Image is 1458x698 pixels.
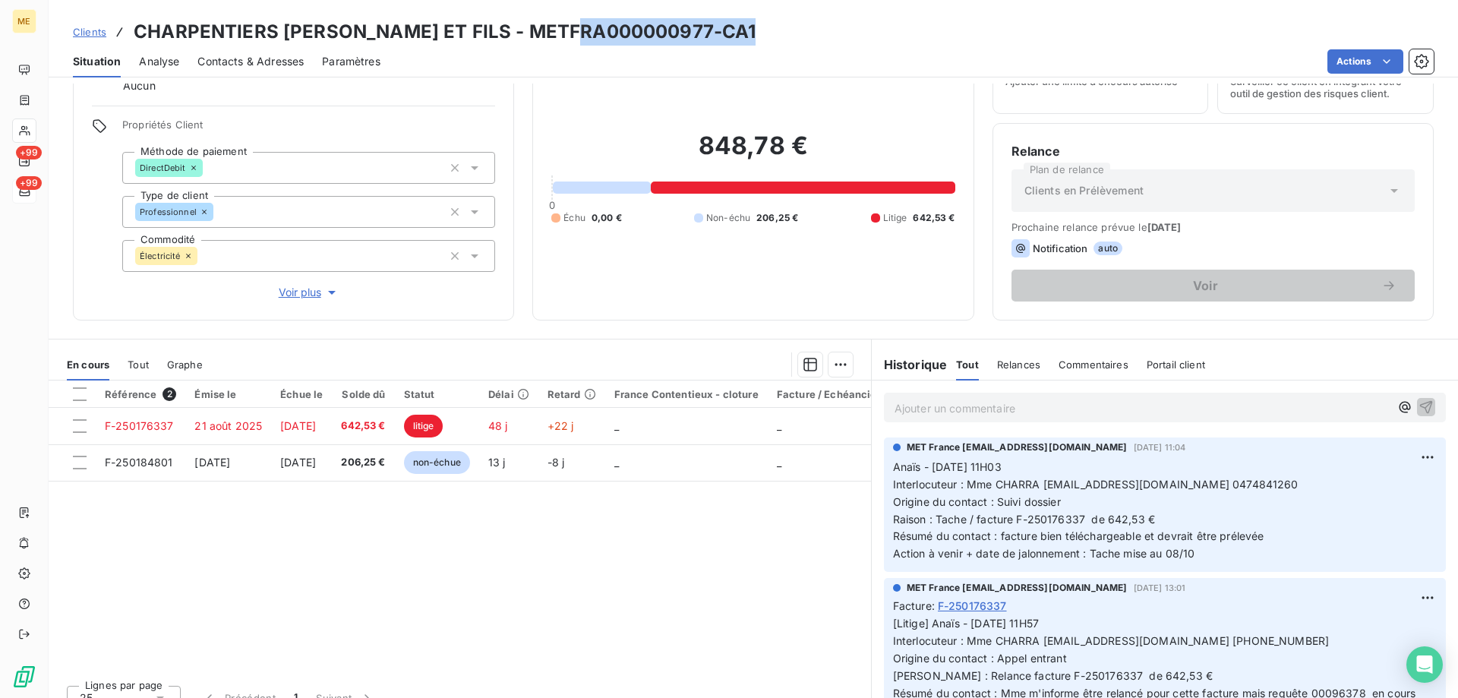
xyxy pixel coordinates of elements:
span: 0,00 € [592,211,622,225]
div: Délai [488,388,529,400]
span: auto [1093,242,1122,255]
span: 206,25 € [756,211,798,225]
div: Open Intercom Messenger [1406,646,1443,683]
span: Litige [883,211,907,225]
button: Voir plus [122,284,495,301]
span: Origine du contact : Suivi dossier [893,495,1061,508]
button: Actions [1327,49,1403,74]
span: Commentaires [1059,358,1128,371]
span: 206,25 € [341,455,385,470]
span: DirectDebit [140,163,186,172]
span: Prochaine relance prévue le [1011,221,1415,233]
span: Clients en Prélèvement [1024,183,1144,198]
span: F-250184801 [105,456,173,469]
span: +99 [16,146,42,159]
span: Surveiller ce client en intégrant votre outil de gestion des risques client. [1230,75,1421,99]
span: [DATE] 11:04 [1134,443,1186,452]
span: _ [614,419,619,432]
span: Résumé du contact : facture bien téléchargeable et devrait être prélevée [893,529,1264,542]
h6: Relance [1011,142,1415,160]
div: Solde dû [341,388,385,400]
span: 642,53 € [341,418,385,434]
span: Portail client [1147,358,1205,371]
input: Ajouter une valeur [197,249,210,263]
span: 13 j [488,456,506,469]
span: En cours [67,358,109,371]
div: Échue le [280,388,323,400]
h2: 848,78 € [551,131,955,176]
span: 2 [163,387,176,401]
div: Retard [548,388,596,400]
span: Action à venir + date de jalonnement : Tache mise au 08/10 [893,547,1195,560]
span: Voir [1030,280,1381,292]
span: [DATE] [1147,221,1182,233]
span: 0 [549,199,555,211]
span: _ [777,419,781,432]
span: litige [404,415,443,437]
span: Professionnel [140,207,197,216]
h3: CHARPENTIERS [PERSON_NAME] ET FILS - METFRA000000977-CA1 [134,18,756,46]
span: Clients [73,26,106,38]
span: MET France [EMAIL_ADDRESS][DOMAIN_NAME] [907,581,1128,595]
span: -8 j [548,456,565,469]
span: Propriétés Client [122,118,495,140]
div: Émise le [194,388,262,400]
span: Raison : Tache / facture F-250176337 de 642,53 € [893,513,1155,526]
span: Voir plus [279,285,339,300]
span: Relances [997,358,1040,371]
span: Tout [128,358,149,371]
div: Facture / Echéancier [777,388,881,400]
span: 642,53 € [913,211,955,225]
span: non-échue [404,451,470,474]
span: [DATE] [280,456,316,469]
a: Clients [73,24,106,39]
span: [DATE] [194,456,230,469]
span: Non-échu [706,211,750,225]
span: [DATE] [280,419,316,432]
div: Référence [105,387,176,401]
span: Situation [73,54,121,69]
input: Ajouter une valeur [213,205,226,219]
span: 48 j [488,419,508,432]
span: Notification [1033,242,1088,254]
div: Statut [404,388,470,400]
span: Anaïs - [DATE] 11H03 [893,460,1002,473]
span: Contacts & Adresses [197,54,304,69]
span: Échu [563,211,585,225]
span: 21 août 2025 [194,419,262,432]
span: Facture : [893,598,935,614]
span: Tout [956,358,979,371]
span: Paramètres [322,54,380,69]
span: +99 [16,176,42,190]
h6: Historique [872,355,948,374]
span: F-250176337 [105,419,174,432]
span: MET France [EMAIL_ADDRESS][DOMAIN_NAME] [907,441,1128,454]
span: Interlocuteur : Mme CHARRA [EMAIL_ADDRESS][DOMAIN_NAME] 0474841260 [893,478,1299,491]
img: Logo LeanPay [12,665,36,689]
div: France Contentieux - cloture [614,388,759,400]
span: [DATE] 13:01 [1134,583,1186,592]
span: _ [614,456,619,469]
button: Voir [1011,270,1415,302]
span: Graphe [167,358,203,371]
span: F-250176337 [938,598,1007,614]
span: Aucun [123,78,156,93]
input: Ajouter une valeur [203,161,215,175]
span: Analyse [139,54,179,69]
span: Électricité [140,251,181,261]
span: _ [777,456,781,469]
span: +22 j [548,419,574,432]
div: ME [12,9,36,33]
